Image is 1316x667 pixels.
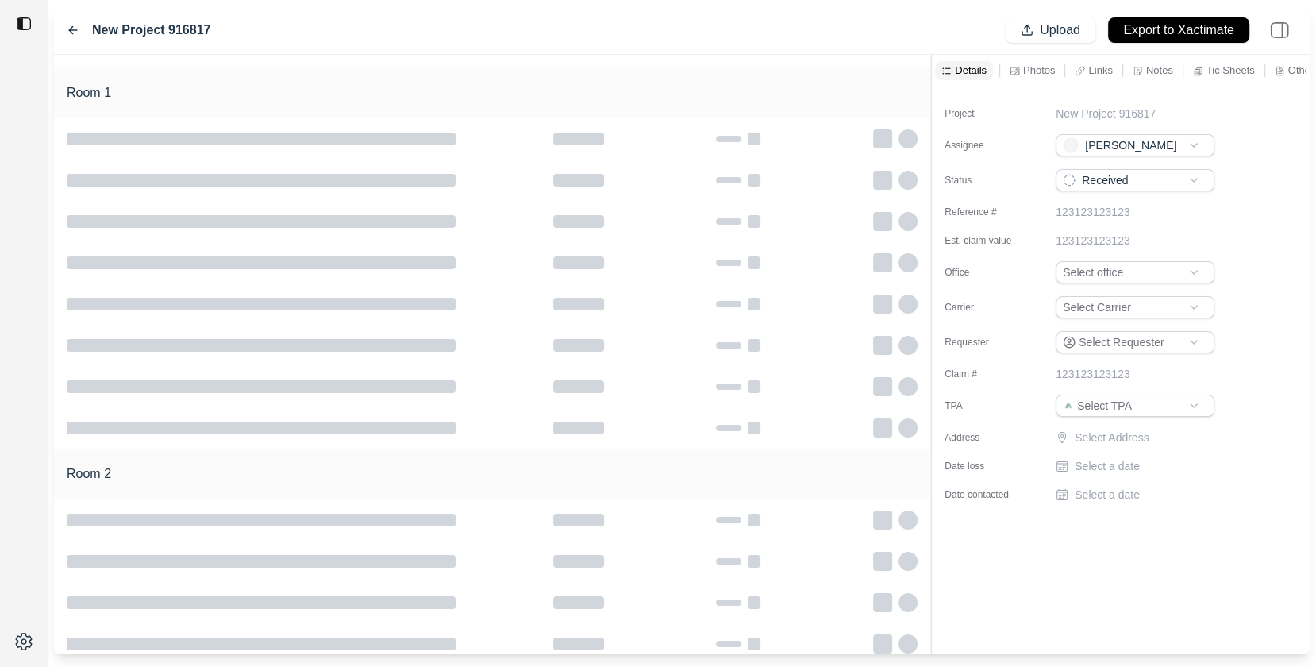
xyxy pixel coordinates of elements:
p: Select a date [1075,458,1140,474]
p: Select Address [1075,430,1218,445]
button: Export to Xactimate [1108,17,1249,43]
label: Office [945,266,1024,279]
h1: Room 2 [67,465,111,484]
p: 123123123123 [1056,233,1129,249]
p: Notes [1146,64,1173,77]
label: New Project 916817 [92,21,210,40]
label: Claim # [945,368,1024,380]
label: Address [945,431,1024,444]
p: Details [955,64,987,77]
p: Photos [1023,64,1055,77]
label: Carrier [945,301,1024,314]
p: Upload [1040,21,1080,40]
p: 123123123123 [1056,366,1129,382]
p: Links [1088,64,1112,77]
label: Date loss [945,460,1024,472]
label: Reference # [945,206,1024,218]
p: Select a date [1075,487,1140,503]
p: Export to Xactimate [1123,21,1234,40]
label: Status [945,174,1024,187]
p: 123123123123 [1056,204,1129,220]
label: Date contacted [945,488,1024,501]
button: Upload [1006,17,1095,43]
label: Requester [945,336,1024,349]
label: Project [945,107,1024,120]
img: right-panel.svg [1262,13,1297,48]
img: toggle sidebar [16,16,32,32]
label: Assignee [945,139,1024,152]
label: Est. claim value [945,234,1024,247]
label: TPA [945,399,1024,412]
p: Tic Sheets [1206,64,1255,77]
p: Other [1288,64,1314,77]
p: New Project 916817 [1056,106,1156,121]
h1: Room 1 [67,83,111,102]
